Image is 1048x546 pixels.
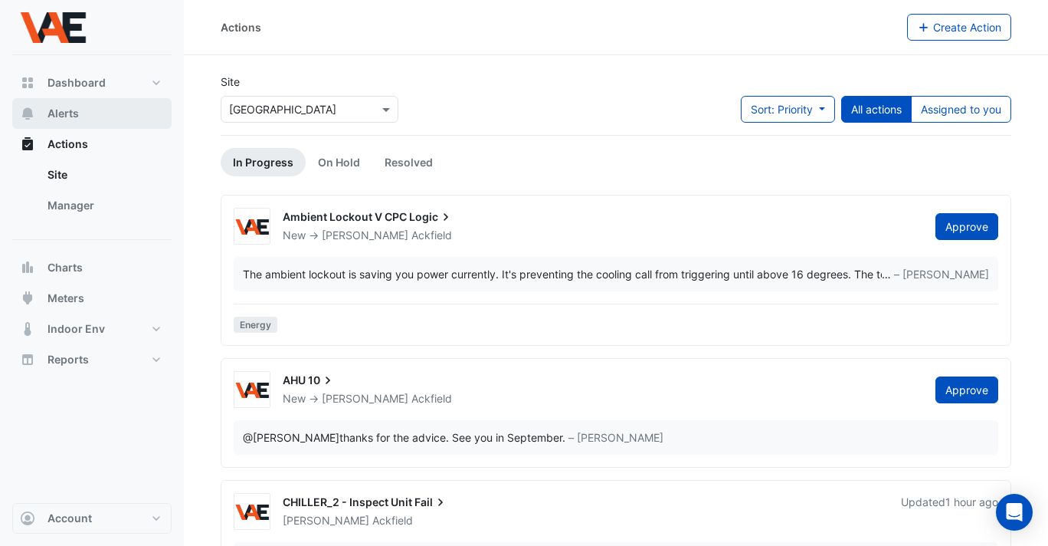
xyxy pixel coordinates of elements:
[47,75,106,90] span: Dashboard
[243,429,565,446] div: thanks for the advice. See you in September.
[12,314,172,344] button: Indoor Env
[234,383,270,398] img: VAE Group
[841,96,912,123] button: All actions
[20,136,35,152] app-icon: Actions
[741,96,835,123] button: Sort: Priority
[945,495,998,508] span: Wed 10-Sep-2025 09:15 AEST
[47,136,88,152] span: Actions
[234,219,270,235] img: VAE Group
[234,505,270,520] img: VAE Group
[996,494,1033,531] div: Open Intercom Messenger
[18,12,87,43] img: Company Logo
[12,67,172,98] button: Dashboard
[283,373,306,386] span: AHU
[221,19,261,35] div: Actions
[283,495,412,508] span: CHILLER_2 - Inspect Unit
[306,148,372,176] a: On Hold
[12,160,172,227] div: Actions
[308,373,336,388] span: 10
[283,514,369,527] span: [PERSON_NAME]
[47,260,83,275] span: Charts
[901,495,998,528] div: Updated
[409,209,454,225] span: Logic
[283,229,306,242] span: New
[283,210,407,223] span: Ambient Lockout V CPC
[322,229,408,242] span: [PERSON_NAME]
[243,266,989,282] div: …
[35,160,172,190] a: Site
[309,392,319,405] span: ->
[243,431,339,444] span: ccoyle@vaegroup.com.au [VAE Group]
[12,283,172,314] button: Meters
[568,429,663,446] span: – [PERSON_NAME]
[20,291,35,306] app-icon: Meters
[221,148,306,176] a: In Progress
[751,103,813,116] span: Sort: Priority
[47,321,105,337] span: Indoor Env
[372,148,445,176] a: Resolved
[372,513,413,528] span: Ackfield
[945,383,988,396] span: Approve
[411,228,452,243] span: Ackfield
[20,352,35,367] app-icon: Reports
[243,266,882,282] div: The ambient lockout is saving you power currently. It's preventing the cooling call from triggeri...
[945,220,988,233] span: Approve
[12,344,172,375] button: Reports
[20,260,35,275] app-icon: Charts
[47,511,92,526] span: Account
[12,129,172,160] button: Actions
[907,14,1012,41] button: Create Action
[414,495,448,510] span: Fail
[12,503,172,534] button: Account
[12,98,172,129] button: Alerts
[221,74,240,90] label: Site
[935,377,998,403] button: Approve
[47,352,89,367] span: Reports
[322,392,408,405] span: [PERSON_NAME]
[47,291,84,306] span: Meters
[894,266,989,282] span: – [PERSON_NAME]
[35,190,172,221] a: Manager
[20,75,35,90] app-icon: Dashboard
[47,106,79,121] span: Alerts
[20,321,35,337] app-icon: Indoor Env
[911,96,1011,123] button: Assigned to you
[933,21,1001,34] span: Create Action
[234,317,277,333] span: Energy
[12,252,172,283] button: Charts
[283,392,306,405] span: New
[309,229,319,242] span: ->
[411,391,452,406] span: Ackfield
[20,106,35,121] app-icon: Alerts
[935,213,998,240] button: Approve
